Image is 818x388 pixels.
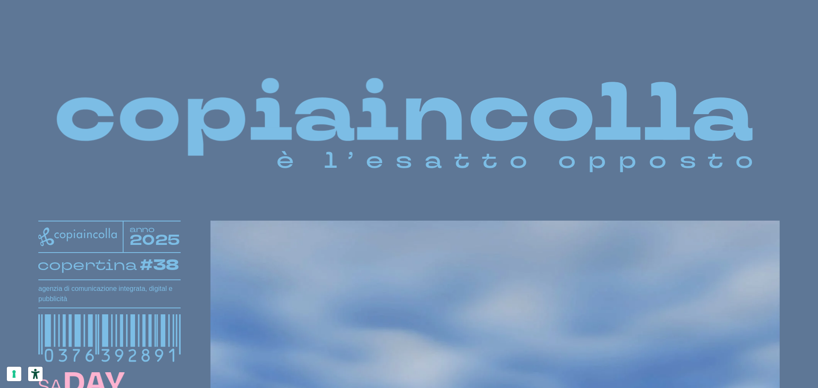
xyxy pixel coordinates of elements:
[38,284,181,304] h1: agenzia di comunicazione integrata, digital e pubblicità
[28,367,43,381] button: Strumenti di accessibilità
[130,231,181,250] tspan: 2025
[37,255,137,275] tspan: copertina
[7,367,21,381] button: Le tue preferenze relative al consenso per le tecnologie di tracciamento
[130,224,155,235] tspan: anno
[140,255,180,276] tspan: #38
